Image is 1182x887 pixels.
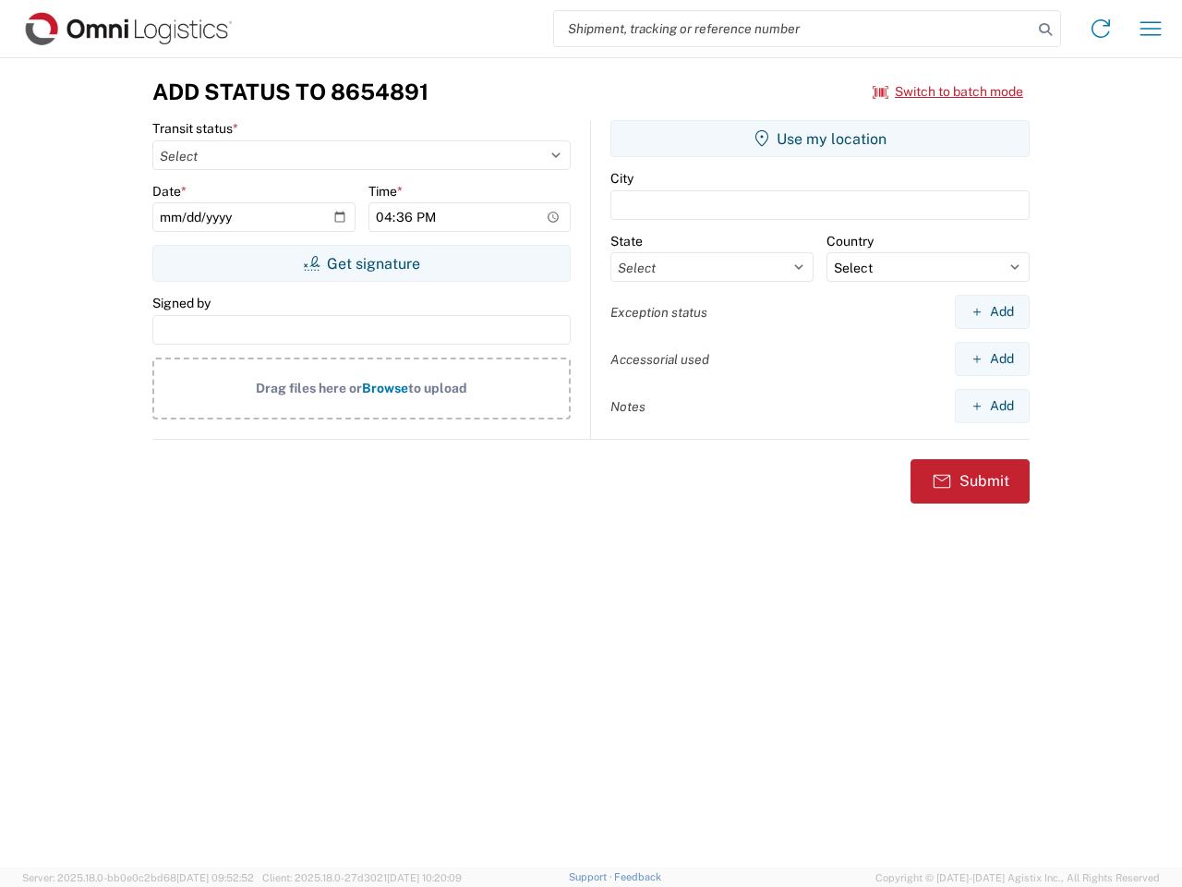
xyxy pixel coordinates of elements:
[176,872,254,883] span: [DATE] 09:52:52
[826,233,874,249] label: Country
[152,183,187,200] label: Date
[610,233,643,249] label: State
[22,872,254,883] span: Server: 2025.18.0-bb0e0c2bd68
[610,304,707,321] label: Exception status
[614,871,661,882] a: Feedback
[610,120,1030,157] button: Use my location
[387,872,462,883] span: [DATE] 10:20:09
[262,872,462,883] span: Client: 2025.18.0-27d3021
[955,342,1030,376] button: Add
[955,295,1030,329] button: Add
[610,170,633,187] label: City
[256,381,362,395] span: Drag files here or
[610,351,709,368] label: Accessorial used
[873,77,1023,107] button: Switch to batch mode
[554,11,1032,46] input: Shipment, tracking or reference number
[152,245,571,282] button: Get signature
[955,389,1030,423] button: Add
[152,79,428,105] h3: Add Status to 8654891
[911,459,1030,504] button: Submit
[610,398,645,415] label: Notes
[408,381,467,395] span: to upload
[569,871,615,882] a: Support
[362,381,408,395] span: Browse
[368,183,403,200] label: Time
[875,869,1160,886] span: Copyright © [DATE]-[DATE] Agistix Inc., All Rights Reserved
[152,120,238,137] label: Transit status
[152,295,211,311] label: Signed by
